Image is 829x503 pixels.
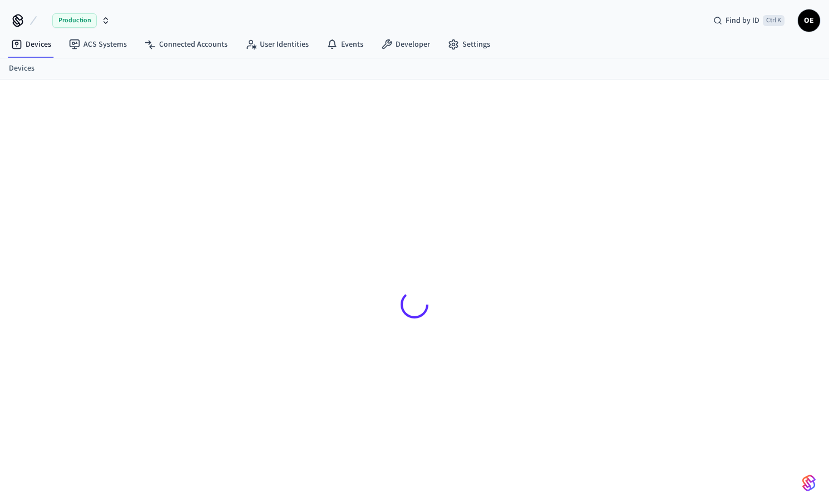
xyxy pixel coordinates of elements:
span: Production [52,13,97,28]
span: OE [799,11,819,31]
a: Devices [2,34,60,54]
img: SeamLogoGradient.69752ec5.svg [802,474,816,492]
a: User Identities [236,34,318,54]
span: Find by ID [726,15,759,26]
a: Devices [9,63,34,74]
a: Settings [439,34,499,54]
button: OE [798,9,820,32]
a: Developer [372,34,439,54]
a: Events [318,34,372,54]
a: Connected Accounts [136,34,236,54]
div: Find by IDCtrl K [704,11,793,31]
a: ACS Systems [60,34,136,54]
span: Ctrl K [763,15,784,26]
